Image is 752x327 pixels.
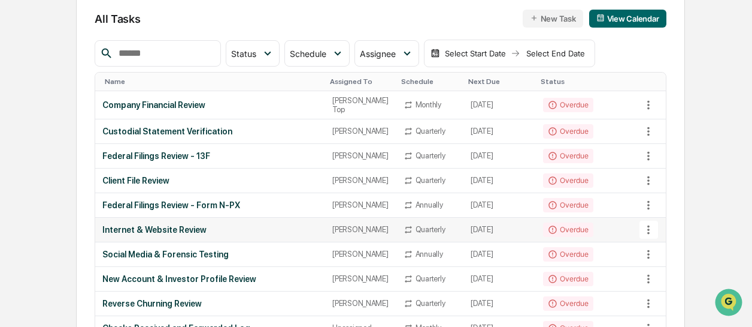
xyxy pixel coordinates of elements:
[102,100,318,110] div: Company Financial Review
[332,96,389,114] div: [PERSON_NAME] Top
[7,146,82,167] a: 🖐️Preclearance
[714,287,746,320] iframe: Open customer support
[463,267,536,292] td: [DATE]
[102,151,318,161] div: Federal Filings Review - 13F
[12,152,22,161] div: 🖐️
[442,49,508,58] div: Select Start Date
[463,242,536,267] td: [DATE]
[511,49,520,58] img: arrow right
[12,175,22,184] div: 🔎
[360,49,396,59] span: Assignee
[463,292,536,316] td: [DATE]
[416,176,445,185] div: Quarterly
[416,100,441,109] div: Monthly
[332,274,389,283] div: [PERSON_NAME]
[87,152,96,161] div: 🗄️
[416,127,445,136] div: Quarterly
[642,77,666,86] div: Toggle SortBy
[543,149,593,163] div: Overdue
[41,103,151,113] div: We're available if you need us!
[290,49,326,59] span: Schedule
[332,250,389,259] div: [PERSON_NAME]
[24,151,77,163] span: Preclearance
[332,225,389,234] div: [PERSON_NAME]
[332,176,389,185] div: [PERSON_NAME]
[543,296,593,311] div: Overdue
[119,203,145,212] span: Pylon
[82,146,153,167] a: 🗄️Attestations
[102,127,318,136] div: Custodial Statement Verification
[330,77,392,86] div: Toggle SortBy
[102,274,318,284] div: New Account & Investor Profile Review
[543,247,593,262] div: Overdue
[523,10,583,28] button: New Task
[543,272,593,286] div: Overdue
[41,91,196,103] div: Start new chat
[401,77,459,86] div: Toggle SortBy
[463,193,536,218] td: [DATE]
[416,200,443,209] div: Annually
[543,98,593,112] div: Overdue
[24,173,75,185] span: Data Lookup
[99,151,148,163] span: Attestations
[416,250,443,259] div: Annually
[543,173,593,188] div: Overdue
[102,299,318,308] div: Reverse Churning Review
[523,49,589,58] div: Select End Date
[589,10,666,28] button: View Calendar
[332,200,389,209] div: [PERSON_NAME]
[416,151,445,160] div: Quarterly
[416,225,445,234] div: Quarterly
[463,144,536,169] td: [DATE]
[12,91,34,113] img: 1746055101610-c473b297-6a78-478c-a979-82029cc54cd1
[543,223,593,237] div: Overdue
[416,274,445,283] div: Quarterly
[102,250,318,259] div: Social Media & Forensic Testing
[596,14,605,22] img: calendar
[468,77,531,86] div: Toggle SortBy
[463,218,536,242] td: [DATE]
[231,49,256,59] span: Status
[463,119,536,144] td: [DATE]
[105,77,320,86] div: Toggle SortBy
[541,77,636,86] div: Toggle SortBy
[543,198,593,212] div: Overdue
[102,200,318,210] div: Federal Filings Review - Form N-PX
[463,91,536,119] td: [DATE]
[102,225,318,235] div: Internet & Website Review
[463,169,536,193] td: [DATE]
[332,127,389,136] div: [PERSON_NAME]
[84,202,145,212] a: Powered byPylon
[416,299,445,308] div: Quarterly
[332,151,389,160] div: [PERSON_NAME]
[12,25,218,44] p: How can we help?
[7,169,80,190] a: 🔎Data Lookup
[332,299,389,308] div: [PERSON_NAME]
[204,95,218,109] button: Start new chat
[430,49,440,58] img: calendar
[95,13,140,25] span: All Tasks
[102,176,318,185] div: Client File Review
[543,124,593,139] div: Overdue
